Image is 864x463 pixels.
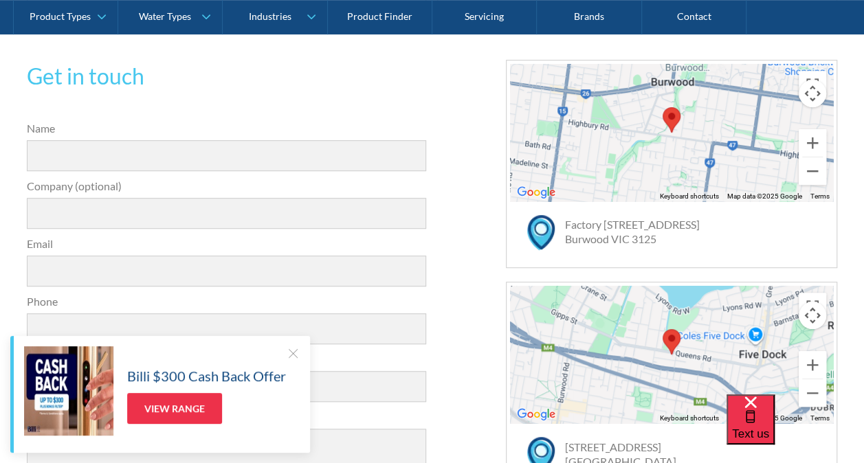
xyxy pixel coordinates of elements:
[513,405,559,423] a: Open this area in Google Maps (opens a new window)
[127,393,222,424] a: View Range
[527,215,555,250] img: map marker icon
[799,351,826,379] button: Zoom in
[799,129,826,157] button: Zoom in
[799,379,826,407] button: Zoom out
[139,11,191,23] div: Water Types
[727,192,801,200] span: Map data ©2025 Google
[27,293,427,310] label: Phone
[27,120,427,137] label: Name
[513,405,559,423] img: Google
[27,178,427,194] label: Company (optional)
[659,414,718,423] button: Keyboard shortcuts
[799,302,826,329] button: Map camera controls
[799,157,826,185] button: Zoom out
[659,192,718,201] button: Keyboard shortcuts
[513,183,559,201] img: Google
[799,293,826,320] button: Toggle fullscreen view
[565,218,700,245] a: Factory [STREET_ADDRESS]Burwood VIC 3125
[810,192,829,200] a: Terms (opens in new tab)
[657,324,686,360] div: Map pin
[27,60,427,93] h2: Get in touch
[27,236,427,252] label: Email
[513,183,559,201] a: Open this area in Google Maps (opens a new window)
[30,11,91,23] div: Product Types
[657,102,686,138] div: Map pin
[248,11,291,23] div: Industries
[727,394,864,463] iframe: podium webchat widget bubble
[799,71,826,98] button: Toggle fullscreen view
[799,80,826,107] button: Map camera controls
[24,346,113,436] img: Billi $300 Cash Back Offer
[127,365,286,386] h5: Billi $300 Cash Back Offer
